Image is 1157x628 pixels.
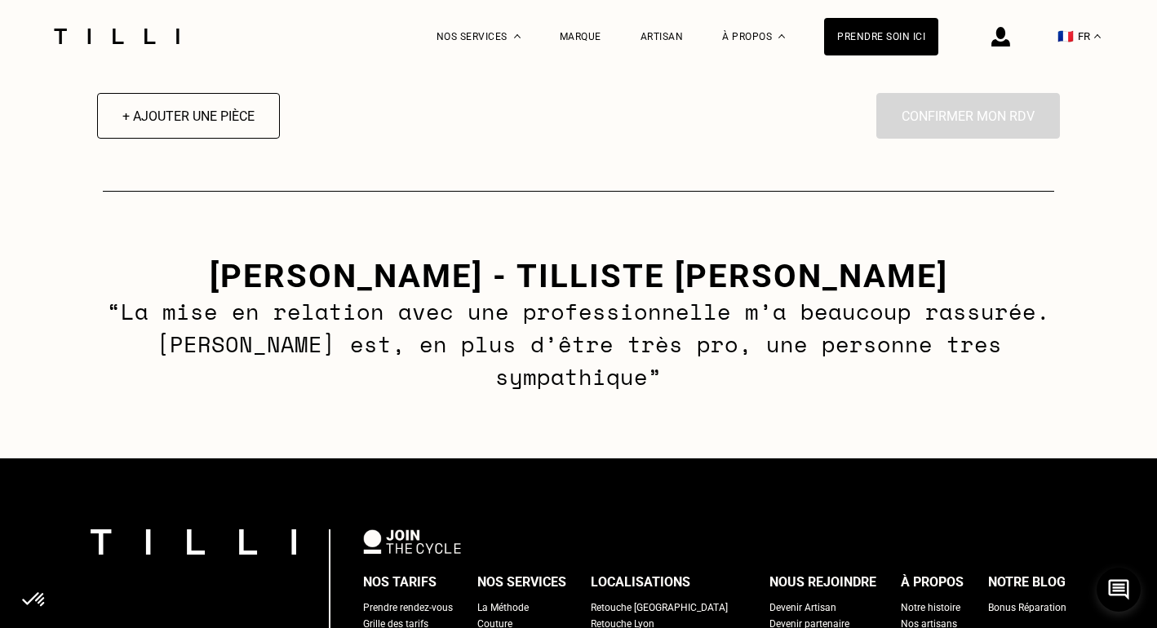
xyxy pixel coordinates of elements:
[97,93,280,139] button: + Ajouter une pièce
[901,599,960,616] a: Notre histoire
[988,599,1066,616] a: Bonus Réparation
[363,529,461,554] img: logo Join The Cycle
[641,31,684,42] a: Artisan
[48,29,185,44] img: Logo du service de couturière Tilli
[477,570,566,595] div: Nos services
[901,570,964,595] div: À propos
[778,34,785,38] img: Menu déroulant à propos
[514,34,521,38] img: Menu déroulant
[477,599,529,616] a: La Méthode
[103,295,1054,393] p: “La mise en relation avec une professionnelle m’a beaucoup rassurée. [PERSON_NAME] est, en plus d...
[91,529,296,555] img: logo Tilli
[988,570,1066,595] div: Notre blog
[769,599,836,616] a: Devenir Artisan
[363,599,453,616] a: Prendre rendez-vous
[560,31,601,42] a: Marque
[591,570,690,595] div: Localisations
[824,18,938,55] a: Prendre soin ici
[769,570,876,595] div: Nous rejoindre
[1094,34,1101,38] img: menu déroulant
[103,257,1054,295] h3: [PERSON_NAME] - tilliste [PERSON_NAME]
[1057,29,1074,44] span: 🇫🇷
[991,27,1010,46] img: icône connexion
[591,599,728,616] a: Retouche [GEOGRAPHIC_DATA]
[363,570,437,595] div: Nos tarifs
